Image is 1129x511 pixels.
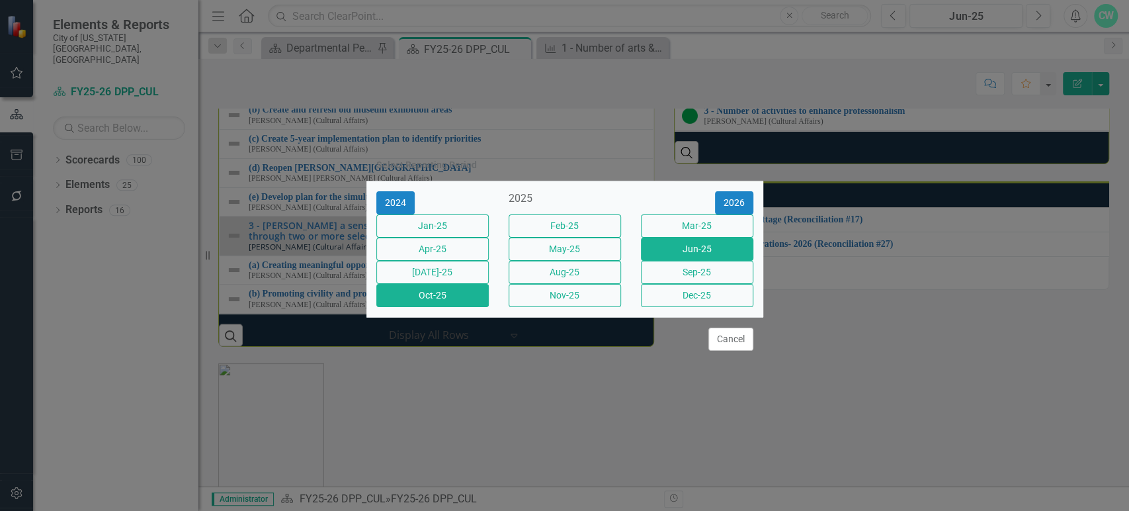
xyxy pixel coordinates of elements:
button: Mar-25 [641,214,753,238]
div: Select Reporting Period [376,160,477,170]
button: Dec-25 [641,284,753,307]
button: Sep-25 [641,261,753,284]
button: Aug-25 [509,261,621,284]
button: Oct-25 [376,284,489,307]
button: May-25 [509,238,621,261]
button: Nov-25 [509,284,621,307]
button: Jun-25 [641,238,753,261]
button: 2024 [376,191,415,214]
button: Cancel [708,328,753,351]
div: 2025 [509,191,621,207]
button: 2026 [715,191,753,214]
button: Feb-25 [509,214,621,238]
button: Jan-25 [376,214,489,238]
button: Apr-25 [376,238,489,261]
button: [DATE]-25 [376,261,489,284]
